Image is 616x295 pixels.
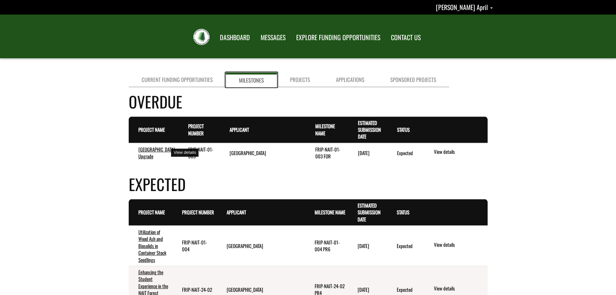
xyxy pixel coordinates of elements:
[227,209,246,216] a: Applicant
[138,228,166,263] a: Utilization of Wood Ash and Biosolids in Container Stock Seedlings
[306,143,348,163] td: FRIP-NAIT-01-003 FOR
[138,209,165,216] a: Project Name
[182,209,214,216] a: Project Number
[358,242,369,249] time: [DATE]
[423,117,487,143] th: Actions
[129,73,226,87] a: Current Funding Opportunities
[315,209,345,216] a: Milestone Name
[305,226,348,266] td: FRIP-NAIT-01-004 PR6
[138,146,175,160] a: [GEOGRAPHIC_DATA] Upgrade
[315,122,335,136] a: Milestone Name
[220,143,306,163] td: Northern Alberta Institute of Technology
[172,226,217,266] td: FRIP-NAIT-01-004
[387,143,424,163] td: Expected
[214,28,426,46] nav: Main Navigation
[436,2,493,12] a: Trevor April
[434,241,485,249] a: View details
[386,29,426,46] a: CONTACT US
[230,126,249,133] a: Applicant
[348,226,387,266] td: 3/31/2028
[256,29,290,46] a: MESSAGES
[226,73,277,87] a: Milestones
[178,143,220,163] td: FRIP-NAIT-01-003
[217,226,305,266] td: Northern Alberta Institute of Technology
[171,149,199,157] div: View details
[129,173,488,196] h4: Expected
[434,285,485,293] a: View details
[138,126,165,133] a: Project Name
[348,143,387,163] td: 8/29/2025
[423,143,487,163] td: action menu
[129,226,173,266] td: Utilization of Wood Ash and Biosolids in Container Stock Seedlings
[215,29,255,46] a: DASHBOARD
[436,2,488,12] span: [PERSON_NAME] April
[358,202,381,223] a: Estimated Submission Date
[129,90,488,113] h4: Overdue
[423,226,487,266] td: action menu
[358,149,370,156] time: [DATE]
[387,226,424,266] td: Expected
[188,122,204,136] a: Project Number
[323,73,377,87] a: Applications
[129,143,178,163] td: Kidney Lake Field School Upgrade
[434,148,485,156] a: View details
[358,286,369,293] time: [DATE]
[193,29,210,45] img: FRIAA Submissions Portal
[377,73,449,87] a: Sponsored Projects
[277,73,323,87] a: Projects
[291,29,385,46] a: EXPLORE FUNDING OPPORTUNITIES
[358,119,381,140] a: Estimated Submission Date
[397,126,410,133] a: Status
[397,209,409,216] a: Status
[423,199,487,226] th: Actions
